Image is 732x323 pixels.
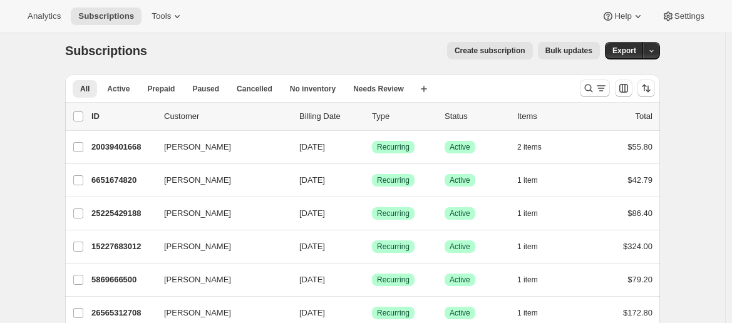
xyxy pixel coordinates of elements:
span: Tools [152,11,171,21]
div: 5869666500[PERSON_NAME][DATE]SuccessRecurringSuccessActive1 item$79.20 [91,271,652,289]
span: 2 items [517,142,542,152]
span: $79.20 [627,275,652,284]
button: Help [594,8,651,25]
span: [PERSON_NAME] [164,307,231,319]
span: Active [450,308,470,318]
span: $86.40 [627,208,652,218]
button: [PERSON_NAME] [157,137,282,157]
span: All [80,84,90,94]
button: Subscriptions [71,8,142,25]
div: Items [517,110,580,123]
button: [PERSON_NAME] [157,303,282,323]
span: [PERSON_NAME] [164,274,231,286]
span: 1 item [517,308,538,318]
span: [DATE] [299,275,325,284]
span: 1 item [517,275,538,285]
button: Create subscription [447,42,533,59]
span: Settings [674,11,704,21]
button: 2 items [517,138,555,156]
p: Customer [164,110,289,123]
span: Needs Review [353,84,404,94]
p: 26565312708 [91,307,154,319]
button: [PERSON_NAME] [157,237,282,257]
button: Customize table column order and visibility [615,79,632,97]
span: 1 item [517,175,538,185]
button: [PERSON_NAME] [157,270,282,290]
span: Active [450,208,470,218]
button: 1 item [517,304,552,322]
span: Active [450,142,470,152]
span: Recurring [377,208,410,218]
div: Type [372,110,435,123]
span: 1 item [517,208,538,218]
span: Recurring [377,142,410,152]
span: Analytics [28,11,61,21]
span: Active [450,175,470,185]
div: 6651674820[PERSON_NAME][DATE]SuccessRecurringSuccessActive1 item$42.79 [91,172,652,189]
button: Tools [144,8,191,25]
span: Recurring [377,308,410,318]
p: Status [445,110,507,123]
span: Recurring [377,175,410,185]
div: 15227683012[PERSON_NAME][DATE]SuccessRecurringSuccessActive1 item$324.00 [91,238,652,255]
p: Total [636,110,652,123]
span: [DATE] [299,175,325,185]
button: [PERSON_NAME] [157,203,282,223]
button: Create new view [414,80,434,98]
span: Active [450,242,470,252]
button: Settings [654,8,712,25]
span: [PERSON_NAME] [164,240,231,253]
span: [DATE] [299,142,325,151]
button: Export [605,42,644,59]
span: [DATE] [299,308,325,317]
span: Recurring [377,242,410,252]
span: 1 item [517,242,538,252]
span: Create subscription [455,46,525,56]
p: 6651674820 [91,174,154,187]
div: IDCustomerBilling DateTypeStatusItemsTotal [91,110,652,123]
button: Search and filter results [580,79,610,97]
button: Analytics [20,8,68,25]
button: 1 item [517,271,552,289]
span: Bulk updates [545,46,592,56]
button: Bulk updates [538,42,600,59]
span: Active [107,84,130,94]
span: Active [450,275,470,285]
p: 20039401668 [91,141,154,153]
span: $172.80 [623,308,652,317]
button: 1 item [517,238,552,255]
span: $42.79 [627,175,652,185]
p: 15227683012 [91,240,154,253]
span: [PERSON_NAME] [164,141,231,153]
span: $324.00 [623,242,652,251]
span: [PERSON_NAME] [164,207,231,220]
span: Recurring [377,275,410,285]
p: 25225429188 [91,207,154,220]
p: Billing Date [299,110,362,123]
span: [PERSON_NAME] [164,174,231,187]
p: 5869666500 [91,274,154,286]
span: [DATE] [299,242,325,251]
p: ID [91,110,154,123]
div: 26565312708[PERSON_NAME][DATE]SuccessRecurringSuccessActive1 item$172.80 [91,304,652,322]
button: Sort the results [637,79,655,97]
div: 25225429188[PERSON_NAME][DATE]SuccessRecurringSuccessActive1 item$86.40 [91,205,652,222]
span: Prepaid [147,84,175,94]
div: 20039401668[PERSON_NAME][DATE]SuccessRecurringSuccessActive2 items$55.80 [91,138,652,156]
span: $55.80 [627,142,652,151]
span: No inventory [290,84,336,94]
button: 1 item [517,172,552,189]
button: 1 item [517,205,552,222]
span: Paused [192,84,219,94]
span: Export [612,46,636,56]
span: Subscriptions [78,11,134,21]
span: Subscriptions [65,44,147,58]
span: [DATE] [299,208,325,218]
button: [PERSON_NAME] [157,170,282,190]
span: Cancelled [237,84,272,94]
span: Help [614,11,631,21]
